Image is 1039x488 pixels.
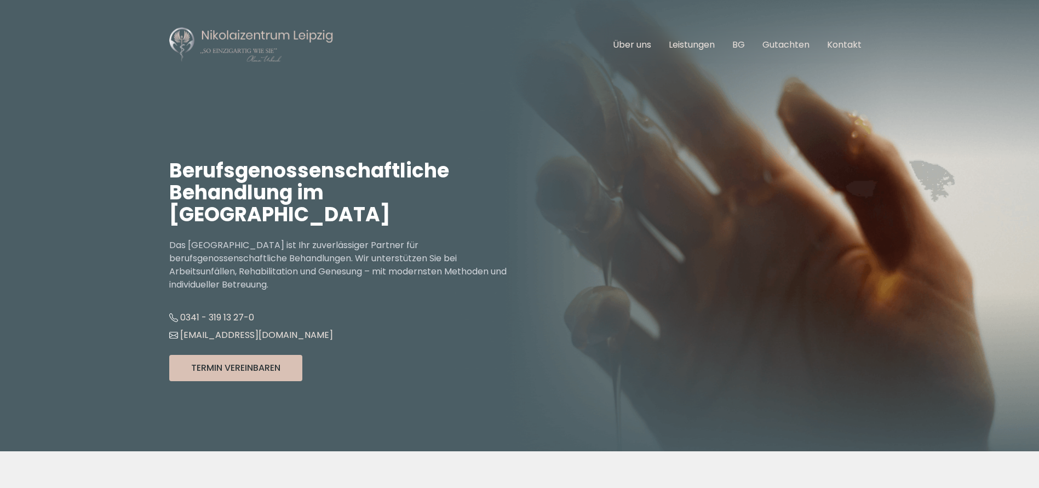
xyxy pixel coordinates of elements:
button: Termin Vereinbaren [169,355,302,381]
a: Gutachten [762,38,810,51]
a: 0341 - 319 13 27-0 [169,311,254,324]
a: Über uns [613,38,651,51]
a: [EMAIL_ADDRESS][DOMAIN_NAME] [169,329,333,341]
h1: Berufsgenossenschaftliche Behandlung im [GEOGRAPHIC_DATA] [169,160,520,226]
p: Das [GEOGRAPHIC_DATA] ist Ihr zuverlässiger Partner für berufsgenossenschaftliche Behandlungen. W... [169,239,520,291]
a: Leistungen [669,38,715,51]
img: Nikolaizentrum Leipzig Logo [169,26,334,64]
a: Kontakt [827,38,862,51]
a: BG [732,38,745,51]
